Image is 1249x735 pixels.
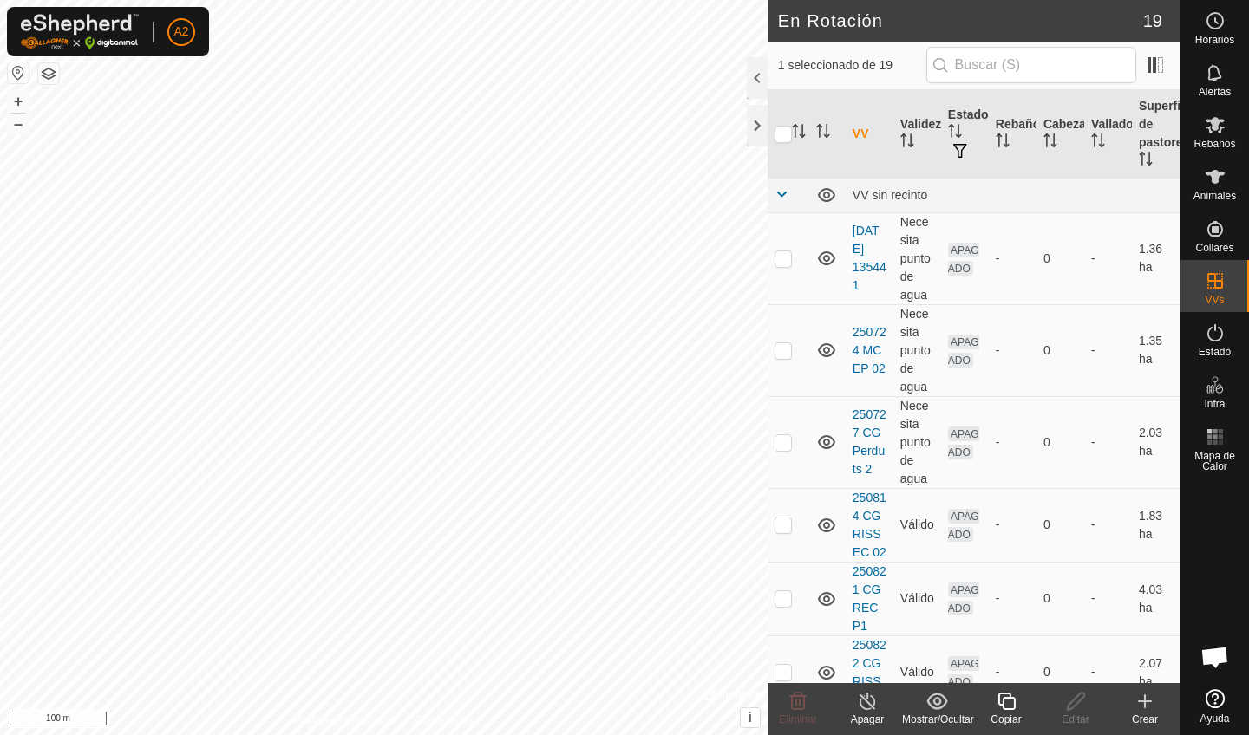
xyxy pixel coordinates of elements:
[1193,139,1235,149] span: Rebaños
[1110,712,1180,727] div: Crear
[792,127,806,140] p-sorticon: Activar para ordenar
[1036,562,1084,635] td: 0
[8,91,29,112] button: +
[1195,35,1234,45] span: Horarios
[893,212,941,304] td: Necesita punto de agua
[1195,243,1233,253] span: Collares
[1132,396,1180,488] td: 2.03 ha
[948,426,979,459] span: APAGADO
[853,188,1173,202] div: VV sin recinto
[1132,635,1180,709] td: 2.07 ha
[853,325,886,375] a: 250724 MC EP 02
[1132,304,1180,396] td: 1.35 ha
[1036,212,1084,304] td: 0
[971,712,1041,727] div: Copiar
[941,90,989,179] th: Estado
[778,10,1143,31] h2: En Rotación
[778,56,926,75] span: 1 seleccionado de 19
[38,63,59,84] button: Capas del Mapa
[948,582,979,615] span: APAGADO
[1041,712,1110,727] div: Editar
[926,47,1136,83] input: Buscar (S)
[996,589,1030,608] div: -
[779,713,816,725] span: Eliminar
[1036,90,1084,179] th: Cabezas
[294,712,394,728] a: Política de Privacidad
[1132,562,1180,635] td: 4.03 ha
[902,712,971,727] div: Mostrar/Ocultar
[996,516,1030,534] div: -
[1180,682,1249,731] a: Ayuda
[1132,90,1180,179] th: Superficie de pastoreo
[989,90,1036,179] th: Rebaño
[1036,304,1084,396] td: 0
[893,396,941,488] td: Necesita punto de agua
[8,62,29,83] button: Restablecer Mapa
[1205,295,1224,305] span: VVs
[948,243,979,276] span: APAGADO
[1084,212,1132,304] td: -
[1185,451,1245,472] span: Mapa de Calor
[749,710,752,725] span: i
[1084,304,1132,396] td: -
[833,712,902,727] div: Apagar
[1043,136,1057,150] p-sorticon: Activar para ordenar
[846,90,893,179] th: VV
[996,250,1030,268] div: -
[893,304,941,396] td: Necesita punto de agua
[853,407,886,476] a: 250727 CG Perduts 2
[816,127,830,140] p-sorticon: Activar para ordenar
[1204,399,1225,409] span: Infra
[415,712,473,728] a: Contáctenos
[853,564,886,633] a: 250821 CG REC P1
[1199,347,1231,357] span: Estado
[1036,488,1084,562] td: 0
[893,635,941,709] td: Válido
[1143,8,1162,34] span: 19
[173,23,188,41] span: A2
[1200,713,1230,724] span: Ayuda
[996,433,1030,452] div: -
[948,335,979,367] span: APAGADO
[853,491,886,559] a: 250814 CG RISSEC 02
[1084,635,1132,709] td: -
[996,341,1030,360] div: -
[996,663,1030,681] div: -
[948,127,962,140] p-sorticon: Activar para ordenar
[1084,488,1132,562] td: -
[1199,87,1231,97] span: Alertas
[853,224,886,292] a: [DATE] 135441
[1132,488,1180,562] td: 1.83 ha
[1084,90,1132,179] th: Vallado
[853,638,886,706] a: 250822 CG RISSEC 03
[741,708,760,727] button: i
[21,14,139,49] img: Logo Gallagher
[1139,154,1153,168] p-sorticon: Activar para ordenar
[1091,136,1105,150] p-sorticon: Activar para ordenar
[1084,396,1132,488] td: -
[996,136,1010,150] p-sorticon: Activar para ordenar
[893,562,941,635] td: Válido
[8,114,29,134] button: –
[893,488,941,562] td: Válido
[1189,631,1241,683] div: Chat abierto
[900,136,914,150] p-sorticon: Activar para ordenar
[948,509,979,542] span: APAGADO
[1193,191,1236,201] span: Animales
[1036,635,1084,709] td: 0
[948,656,979,689] span: APAGADO
[893,90,941,179] th: Validez
[1084,562,1132,635] td: -
[1132,212,1180,304] td: 1.36 ha
[1036,396,1084,488] td: 0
